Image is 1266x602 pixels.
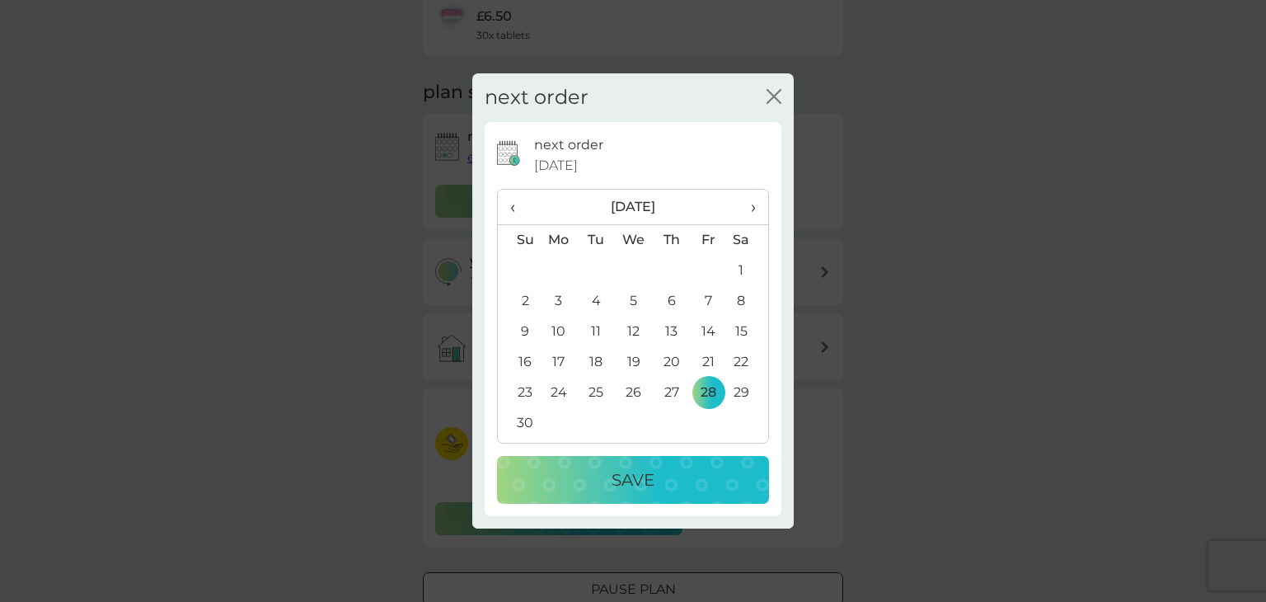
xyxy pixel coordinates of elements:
td: 3 [540,286,578,317]
td: 8 [727,286,768,317]
td: 29 [727,378,768,408]
th: Mo [540,224,578,256]
th: Th [653,224,690,256]
td: 17 [540,347,578,378]
td: 23 [498,378,540,408]
td: 18 [578,347,615,378]
td: 14 [690,317,727,347]
td: 11 [578,317,615,347]
td: 27 [653,378,690,408]
th: We [615,224,653,256]
td: 9 [498,317,540,347]
span: ‹ [510,190,527,224]
td: 10 [540,317,578,347]
h2: next order [485,86,588,110]
td: 4 [578,286,615,317]
td: 26 [615,378,653,408]
td: 19 [615,347,653,378]
th: Tu [578,224,615,256]
th: Sa [727,224,768,256]
td: 6 [653,286,690,317]
td: 25 [578,378,615,408]
span: [DATE] [534,155,578,176]
td: 5 [615,286,653,317]
td: 22 [727,347,768,378]
th: Fr [690,224,727,256]
th: Su [498,224,540,256]
td: 15 [727,317,768,347]
p: Save [612,467,654,493]
td: 2 [498,286,540,317]
td: 12 [615,317,653,347]
button: close [767,89,781,106]
button: Save [497,456,769,504]
td: 30 [498,408,540,439]
td: 24 [540,378,578,408]
p: next order [534,134,603,156]
td: 1 [727,256,768,286]
td: 20 [653,347,690,378]
td: 21 [690,347,727,378]
td: 28 [690,378,727,408]
td: 7 [690,286,727,317]
th: [DATE] [540,190,727,225]
span: › [739,190,756,224]
td: 13 [653,317,690,347]
td: 16 [498,347,540,378]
